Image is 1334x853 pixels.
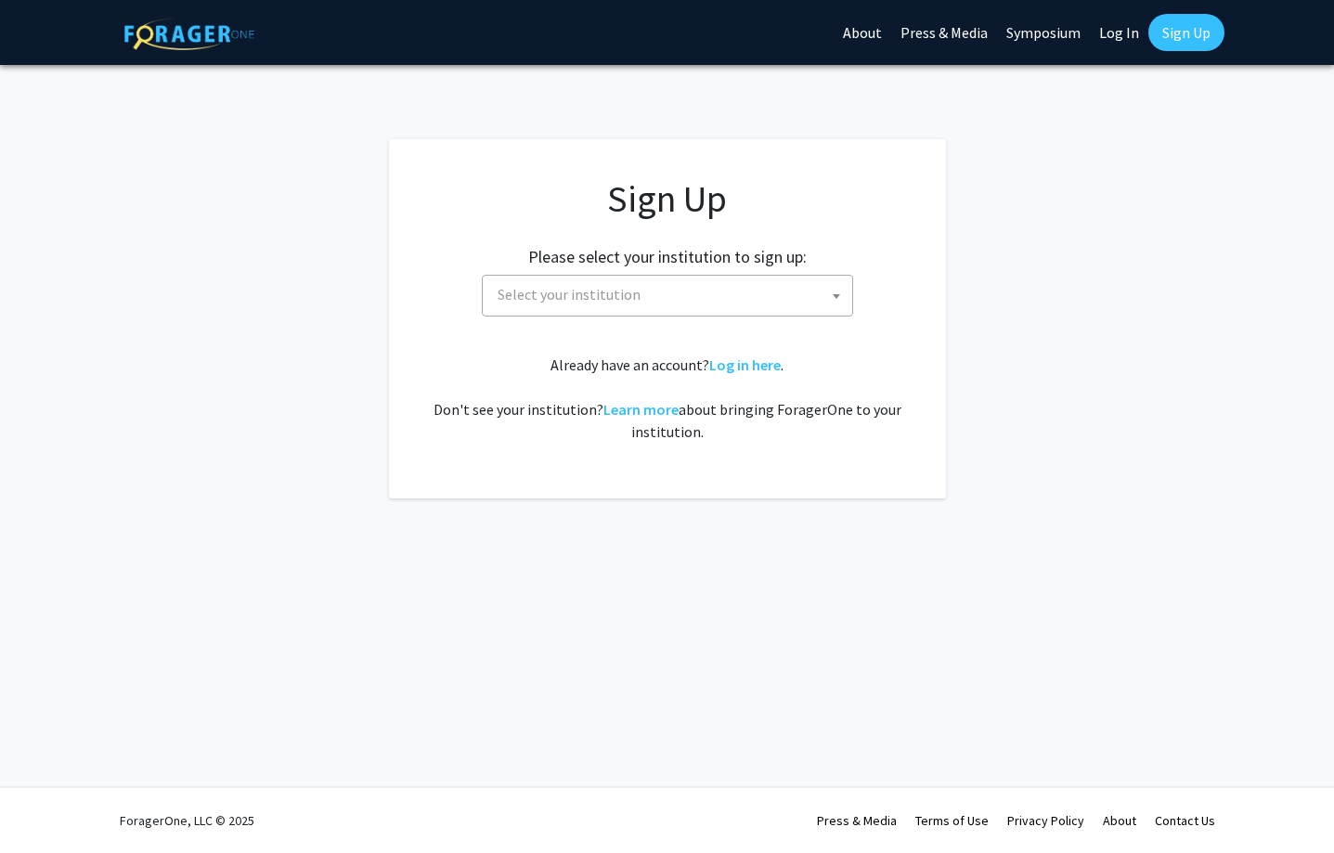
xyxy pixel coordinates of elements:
a: Press & Media [817,812,897,829]
h1: Sign Up [426,176,909,221]
span: Select your institution [498,285,641,304]
span: Select your institution [482,275,853,317]
a: Log in here [709,355,781,374]
a: Terms of Use [915,812,989,829]
img: ForagerOne Logo [124,18,254,50]
a: Contact Us [1155,812,1215,829]
a: About [1103,812,1136,829]
div: Already have an account? . Don't see your institution? about bringing ForagerOne to your institut... [426,354,909,443]
span: Select your institution [490,276,852,314]
a: Sign Up [1148,14,1224,51]
h2: Please select your institution to sign up: [528,247,807,267]
a: Learn more about bringing ForagerOne to your institution [603,400,679,419]
a: Privacy Policy [1007,812,1084,829]
div: ForagerOne, LLC © 2025 [120,788,254,853]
